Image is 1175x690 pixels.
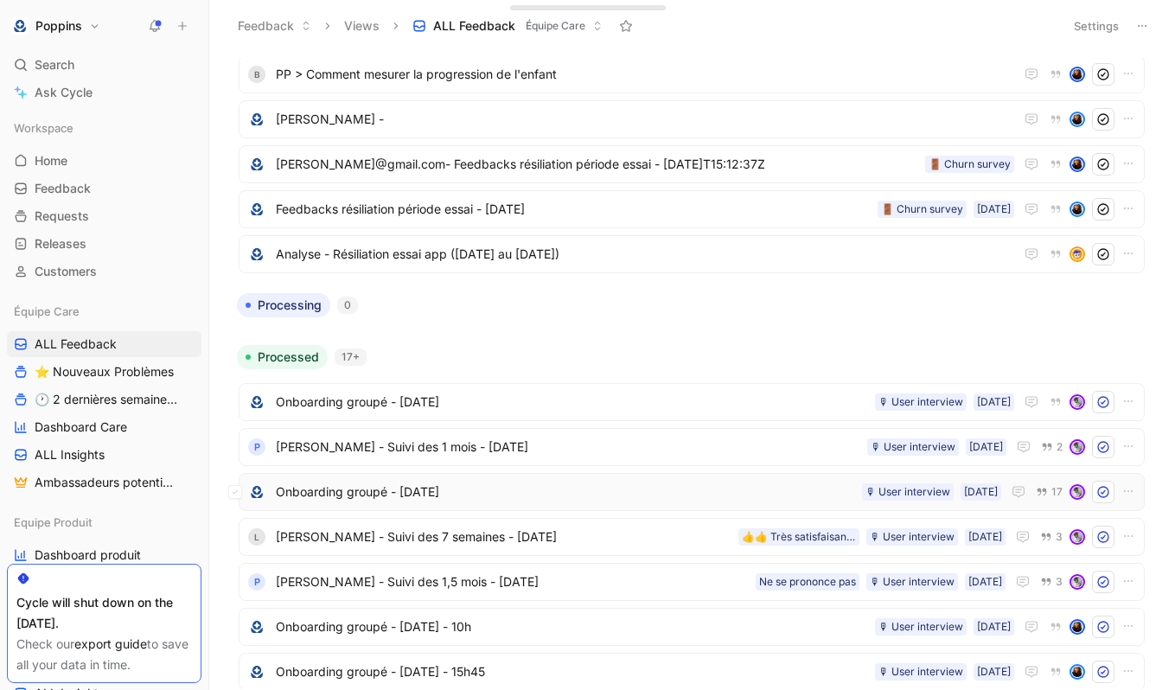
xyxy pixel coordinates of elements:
span: 🕐 2 dernières semaines - Occurences [35,391,182,408]
a: logoFeedbacks résiliation période essai - [DATE][DATE]🚪 Churn surveyavatar [239,190,1145,228]
div: [DATE] [977,201,1011,218]
img: logo [248,201,265,218]
button: ALL FeedbackÉquipe Care [405,13,610,39]
span: Requests [35,208,89,225]
div: B [248,66,265,83]
div: L [248,528,265,546]
a: logo[PERSON_NAME] -avatar [239,100,1145,138]
div: P [248,438,265,456]
img: avatar [1071,486,1083,498]
div: Workspace [7,115,201,141]
span: Workspace [14,119,73,137]
span: Onboarding groupé - [DATE] [276,392,868,412]
div: 🎙 User interview [878,618,963,636]
span: PP > Comment mesurer la progression de l'enfant [276,64,1014,85]
span: Home [35,152,67,169]
div: 🚪 Churn survey [929,156,1011,173]
a: ALL Insights [7,442,201,468]
div: 🚪 Churn survey [881,201,963,218]
span: 17 [1051,487,1063,497]
span: Customers [35,263,97,280]
a: Ambassadeurs potentiels [7,470,201,495]
span: Analyse - Résiliation essai app ([DATE] au [DATE]) [276,244,1007,265]
div: 🎙 User interview [870,528,955,546]
img: avatar [1071,248,1083,260]
span: Equipe Produit [14,514,93,531]
span: Feedback [35,180,91,197]
div: 👍👍 Très satisfaisant (>= 4)) [742,528,856,546]
img: logo [248,663,265,680]
div: 17+ [335,348,367,366]
a: logoOnboarding groupé - [DATE] - 10h[DATE]🎙 User interviewavatar [239,608,1145,646]
span: Onboarding groupé - [DATE] - 15h45 [276,661,868,682]
span: [PERSON_NAME] - Suivi des 1 mois - [DATE] [276,437,860,457]
a: Dashboard Care [7,414,201,440]
span: Feedbacks résiliation période essai - [DATE] [276,199,871,220]
span: Onboarding groupé - [DATE] [276,482,855,502]
button: Processing [237,293,330,317]
span: ALL Insights [35,446,105,463]
a: Ask Cycle [7,80,201,105]
span: Ask Cycle [35,82,93,103]
img: avatar [1071,396,1083,408]
div: [DATE] [977,393,1011,411]
a: ALL Feedback [7,331,201,357]
a: P[PERSON_NAME] - Suivi des 1 mois - [DATE][DATE]🎙 User interview2avatar [239,428,1145,466]
div: 🎙 User interview [870,573,955,591]
img: logo [248,246,265,263]
img: avatar [1071,158,1083,170]
span: Search [35,54,74,75]
a: logoOnboarding groupé - [DATE][DATE]🎙 User interview17avatar [239,473,1145,511]
img: avatar [1071,68,1083,80]
div: [DATE] [968,528,1002,546]
div: Equipe Produit [7,509,201,535]
div: 🎙 User interview [878,663,963,680]
span: [PERSON_NAME] - Suivi des 7 semaines - [DATE] [276,527,731,547]
span: Équipe Care [14,303,80,320]
div: [DATE] [968,573,1002,591]
img: avatar [1071,621,1083,633]
img: logo [248,111,265,128]
a: P[PERSON_NAME] - Suivi des 1,5 mois - [DATE][DATE]🎙 User interviewNe se prononce pas3avatar [239,563,1145,601]
span: Onboarding groupé - [DATE] - 10h [276,617,868,637]
img: logo [248,618,265,636]
a: Releases [7,231,201,257]
img: avatar [1071,203,1083,215]
span: Processing [258,297,322,314]
img: avatar [1071,441,1083,453]
button: Processed [237,345,328,369]
a: Home [7,148,201,174]
div: 🎙 User interview [865,483,950,501]
span: [PERSON_NAME]@gmail.com- Feedbacks résiliation période essai - [DATE]T15:12:37Z [276,154,918,175]
div: 🎙 User interview [878,393,963,411]
a: export guide [74,636,147,651]
div: [DATE] [964,483,998,501]
img: avatar [1071,113,1083,125]
a: ⭐ Nouveaux Problèmes [7,359,201,385]
div: Équipe CareALL Feedback⭐ Nouveaux Problèmes🕐 2 dernières semaines - OccurencesDashboard CareALL I... [7,298,201,495]
div: P [248,573,265,591]
img: avatar [1071,576,1083,588]
div: Check our to save all your data in time. [16,634,192,675]
a: logoOnboarding groupé - [DATE][DATE]🎙 User interviewavatar [239,383,1145,421]
img: logo [248,483,265,501]
img: Poppins [11,17,29,35]
span: Dashboard Care [35,418,127,436]
span: 3 [1056,532,1063,542]
a: logo[PERSON_NAME]@gmail.com- Feedbacks résiliation période essai - [DATE]T15:12:37Z🚪 Churn survey... [239,145,1145,183]
span: ALL Feedback [433,17,515,35]
a: logoAnalyse - Résiliation essai app ([DATE] au [DATE])avatar [239,235,1145,273]
img: avatar [1071,531,1083,543]
a: Dashboard produit [7,542,201,568]
span: Ambassadeurs potentiels [35,474,177,491]
div: [DATE] [969,438,1003,456]
button: 3 [1037,527,1066,546]
div: Processing0 [230,293,1153,331]
span: Processed [258,348,319,366]
button: Settings [1066,14,1127,38]
img: logo [248,156,265,173]
div: Search [7,52,201,78]
div: Ne se prononce pas [759,573,856,591]
a: L[PERSON_NAME] - Suivi des 7 semaines - [DATE][DATE]🎙 User interview👍👍 Très satisfaisant (>= 4))3... [239,518,1145,556]
a: 🕐 2 dernières semaines - Occurences [7,387,201,412]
